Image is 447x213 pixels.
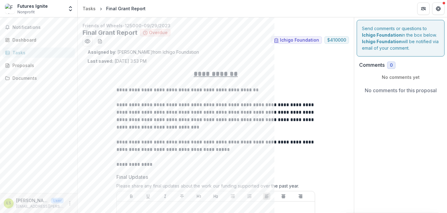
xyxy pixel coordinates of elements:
p: [EMAIL_ADDRESS][PERSON_NAME][DOMAIN_NAME] [16,204,64,209]
img: Futures Ignite [5,4,15,14]
p: Final Updates [116,173,148,181]
div: Final Grant Report [106,5,146,12]
a: Dashboard [2,35,75,45]
strong: Last saved: [88,58,113,64]
div: Liz Sumpter [7,201,11,205]
button: Partners [417,2,430,15]
p: No comments yet [359,74,442,80]
button: Heading 1 [195,193,203,200]
button: Open entity switcher [66,2,75,15]
a: Documents [2,73,75,83]
span: Nonprofit [17,9,35,15]
h2: Final Grant Report [83,29,138,36]
a: Proposals [2,60,75,70]
div: Please share any final updates about the work our funding supported over the past year. [116,183,315,191]
p: User [51,198,64,203]
button: Heading 2 [212,193,219,200]
div: Tasks [12,49,70,56]
span: Ichigo Foundation [280,38,319,43]
button: Italicize [161,193,169,200]
button: More [66,200,74,207]
div: Send comments or questions to in the box below. will be notified via email of your comment. [357,20,445,57]
div: Dashboard [12,37,70,43]
button: Bullet List [229,193,237,200]
button: Ordered List [246,193,253,200]
span: Overdue [149,30,168,35]
p: : [PERSON_NAME] from Ichigo Foundation [88,49,344,55]
div: Tasks [83,5,96,12]
p: [DATE] 3:53 PM [88,58,147,64]
div: Documents [12,75,70,81]
button: Align Left [263,193,270,200]
p: No comments for this proposal [365,87,437,94]
a: Tasks [80,4,98,13]
strong: Ichigo Foundation [362,32,402,38]
button: Underline [144,193,152,200]
div: Proposals [12,62,70,69]
button: Bold [128,193,135,200]
strong: Assigned by [88,49,115,55]
p: Friends of Wheels-125000-09/29/2023 [83,22,349,29]
span: Notifications [12,25,72,30]
button: Notifications [2,22,75,32]
div: Futures Ignite [17,3,48,9]
span: 0 [390,63,393,68]
nav: breadcrumb [80,4,148,13]
span: $ 410000 [327,38,346,43]
strong: Ichigo Foundation [362,39,402,44]
h2: Comments [359,62,385,68]
button: download-word-button [95,36,105,46]
button: Strike [178,193,186,200]
a: Tasks [2,48,75,58]
button: Align Right [297,193,304,200]
button: Preview 552a5263-0717-4fbf-98a6-acbe92da376a.pdf [83,36,93,46]
button: Get Help [432,2,445,15]
p: [PERSON_NAME] [16,197,48,204]
button: Align Center [280,193,287,200]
